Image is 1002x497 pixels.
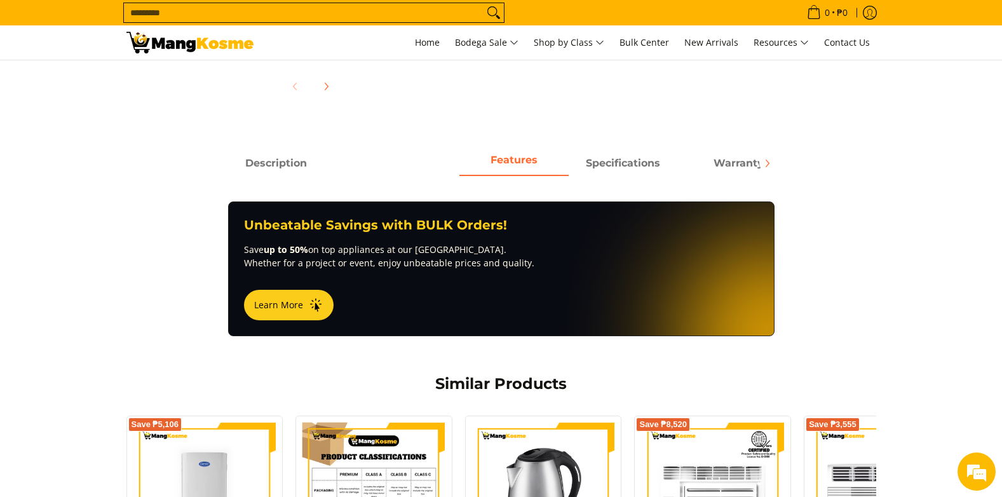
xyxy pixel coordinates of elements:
[747,25,815,60] a: Resources
[459,152,569,175] span: Features
[244,290,334,320] button: Learn More
[714,157,764,169] span: Warranty
[264,243,308,255] strong: up to 50%
[835,8,850,17] span: ₱0
[639,421,687,428] span: Save ₱8,520
[409,25,446,60] a: Home
[818,25,876,60] a: Contact Us
[678,25,745,60] a: New Arrivals
[569,152,678,176] a: Description 3
[484,3,504,22] button: Search
[222,152,331,176] a: Description
[208,6,239,37] div: Minimize live chat window
[449,25,525,60] a: Bodega Sale
[244,217,759,233] h3: Unbeatable Savings with BULK Orders!
[684,36,738,48] span: New Arrivals
[754,35,809,51] span: Resources
[455,35,518,51] span: Bodega Sale
[132,421,179,428] span: Save ₱5,106
[534,35,604,51] span: Shop by Class
[74,160,175,289] span: We're online!
[684,152,794,176] a: Description 4
[312,72,340,100] button: Next
[753,149,781,177] button: Next
[415,36,440,48] span: Home
[244,243,759,269] p: Save on top appliances at our [GEOGRAPHIC_DATA]. Whether for a project or event, enjoy unbeatable...
[527,25,611,60] a: Shop by Class
[6,347,242,391] textarea: Type your message and hit 'Enter'
[459,152,569,176] a: Description 2
[803,6,851,20] span: •
[613,25,675,60] a: Bulk Center
[126,32,254,53] img: Condura Window-Type Aircon: 6S Series 1.00 HP - Class B l Mang Kosme
[586,157,660,169] strong: Specifications
[824,36,870,48] span: Contact Us
[809,421,856,428] span: Save ₱3,555
[66,71,213,88] div: Chat with us now
[266,25,876,60] nav: Main Menu
[619,36,669,48] span: Bulk Center
[228,201,775,336] a: Unbeatable Savings with BULK Orders! Saveup to 50%on top appliances at our [GEOGRAPHIC_DATA]. Whe...
[823,8,832,17] span: 0
[344,152,453,176] a: Description 1
[222,152,331,175] span: Description
[222,374,781,393] h2: Similar Products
